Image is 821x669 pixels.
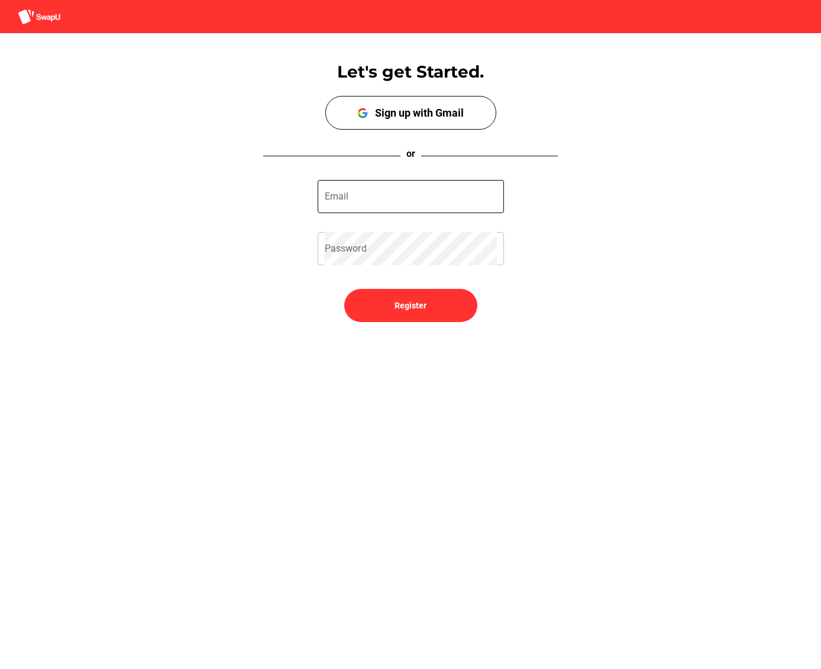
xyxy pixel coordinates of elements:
span: Register [395,298,426,313]
button: Sign up with Gmail [325,96,496,130]
div: Sign up with Gmail [375,107,464,119]
input: Email [325,180,497,213]
span: Let's get Started. [337,62,484,82]
input: Password [325,232,497,265]
button: Register [344,289,477,322]
p: or [400,147,421,161]
img: aSD8y5uGLpzPJLYTcYcjNu3laj1c05W5KWf0Ds+Za8uybjssssuu+yyyy677LKX2n+PWMSDJ9a87AAAAABJRU5ErkJggg== [18,9,60,25]
img: google-logo.e6216e10.png [357,108,368,118]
